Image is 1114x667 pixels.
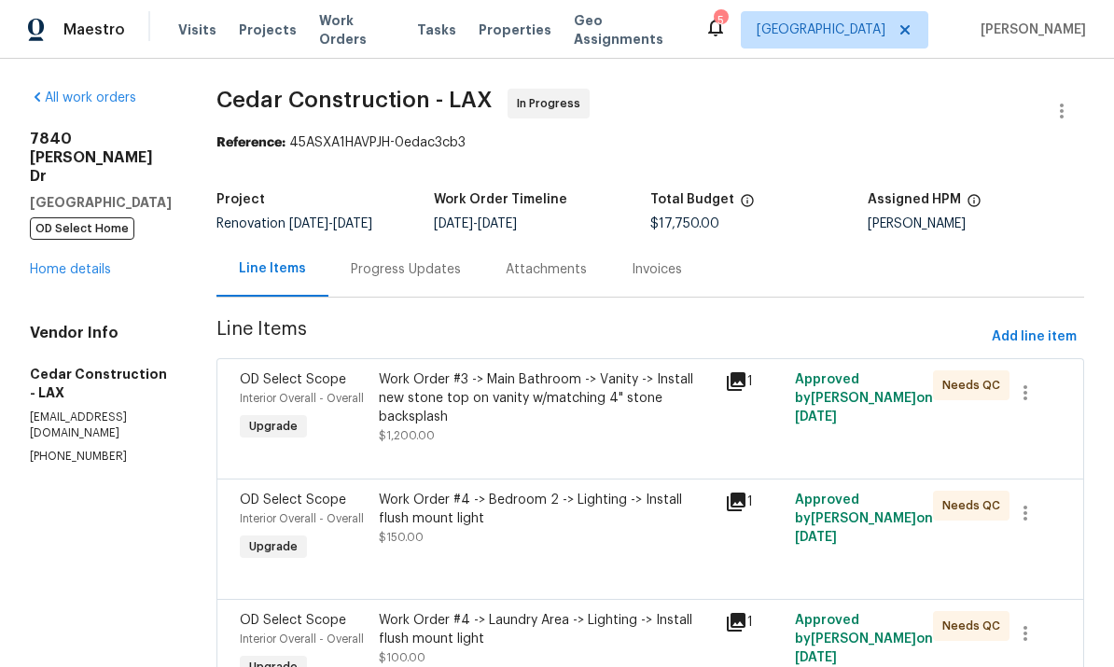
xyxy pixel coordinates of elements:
div: Invoices [632,260,682,279]
div: 1 [725,611,783,633]
span: Renovation [216,217,372,230]
span: [DATE] [434,217,473,230]
span: OD Select Scope [240,614,346,627]
div: Work Order #4 -> Laundry Area -> Lighting -> Install flush mount light [379,611,715,648]
h5: [GEOGRAPHIC_DATA] [30,193,172,212]
button: Add line item [984,320,1084,354]
span: Needs QC [942,496,1008,515]
span: Interior Overall - Overall [240,513,364,524]
span: Maestro [63,21,125,39]
span: In Progress [517,94,588,113]
h4: Vendor Info [30,324,172,342]
div: Work Order #3 -> Main Bathroom -> Vanity -> Install new stone top on vanity w/matching 4" stone b... [379,370,715,426]
span: [DATE] [795,651,837,664]
span: [GEOGRAPHIC_DATA] [757,21,885,39]
span: $150.00 [379,532,424,543]
span: OD Select Scope [240,493,346,507]
span: Cedar Construction - LAX [216,89,493,111]
span: [DATE] [795,531,837,544]
span: [DATE] [478,217,517,230]
h5: Work Order Timeline [434,193,567,206]
a: Home details [30,263,111,276]
div: 1 [725,370,783,393]
span: Line Items [216,320,984,354]
span: Needs QC [942,376,1008,395]
span: Approved by [PERSON_NAME] on [795,493,933,544]
h5: Assigned HPM [868,193,961,206]
b: Reference: [216,136,285,149]
span: OD Select Scope [240,373,346,386]
span: - [434,217,517,230]
span: $17,750.00 [650,217,719,230]
span: The hpm assigned to this work order. [967,193,982,217]
div: 1 [725,491,783,513]
span: OD Select Home [30,217,134,240]
span: Geo Assignments [574,11,682,49]
p: [PHONE_NUMBER] [30,449,172,465]
h5: Total Budget [650,193,734,206]
div: Work Order #4 -> Bedroom 2 -> Lighting -> Install flush mount light [379,491,715,528]
div: Attachments [506,260,587,279]
span: [DATE] [289,217,328,230]
span: $1,200.00 [379,430,435,441]
span: Interior Overall - Overall [240,633,364,645]
span: Properties [479,21,551,39]
span: Projects [239,21,297,39]
div: Progress Updates [351,260,461,279]
span: [DATE] [333,217,372,230]
span: $100.00 [379,652,425,663]
span: [DATE] [795,410,837,424]
div: 45ASXA1HAVPJH-0edac3cb3 [216,133,1084,152]
span: - [289,217,372,230]
p: [EMAIL_ADDRESS][DOMAIN_NAME] [30,410,172,441]
a: All work orders [30,91,136,104]
span: Work Orders [319,11,395,49]
span: Approved by [PERSON_NAME] on [795,373,933,424]
span: The total cost of line items that have been proposed by Opendoor. This sum includes line items th... [740,193,755,217]
span: [PERSON_NAME] [973,21,1086,39]
div: Line Items [239,259,306,278]
div: 5 [714,11,727,30]
span: Add line item [992,326,1077,349]
span: Upgrade [242,417,305,436]
h2: 7840 [PERSON_NAME] Dr [30,130,172,186]
span: Needs QC [942,617,1008,635]
h5: Cedar Construction - LAX [30,365,172,402]
span: Approved by [PERSON_NAME] on [795,614,933,664]
h5: Project [216,193,265,206]
div: [PERSON_NAME] [868,217,1085,230]
span: Interior Overall - Overall [240,393,364,404]
span: Visits [178,21,216,39]
span: Upgrade [242,537,305,556]
span: Tasks [417,23,456,36]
